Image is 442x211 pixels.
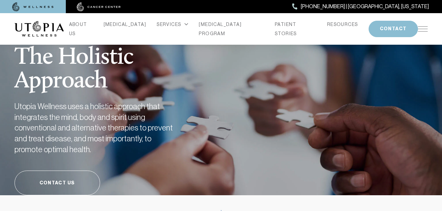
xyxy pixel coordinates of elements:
a: [PHONE_NUMBER] | [GEOGRAPHIC_DATA], [US_STATE] [292,2,429,11]
a: ABOUT US [69,20,93,38]
h2: Utopia Wellness uses a holistic approach that integrates the mind, body and spirit using conventi... [14,101,179,155]
a: Contact Us [14,171,100,195]
span: [PHONE_NUMBER] | [GEOGRAPHIC_DATA], [US_STATE] [301,2,429,11]
div: SERVICES [157,20,188,29]
a: [MEDICAL_DATA] PROGRAM [199,20,264,38]
img: cancer center [77,2,121,12]
a: [MEDICAL_DATA] [104,20,146,29]
img: icon-hamburger [418,26,428,32]
a: PATIENT STORIES [275,20,317,38]
img: wellness [12,2,54,12]
h1: The Holistic Approach [14,30,209,93]
img: logo [14,21,64,37]
a: RESOURCES [327,20,358,29]
button: CONTACT [369,21,418,37]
